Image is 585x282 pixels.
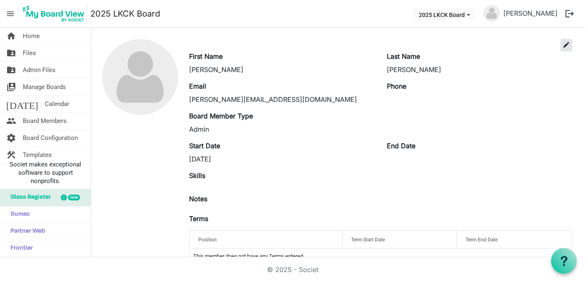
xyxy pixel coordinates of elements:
label: Email [189,81,206,91]
td: This member does not have any Terms entered [189,248,572,264]
span: Home [23,28,40,44]
span: Templates [23,147,52,163]
a: 2025 LKCK Board [90,5,160,22]
label: First Name [189,51,223,61]
img: no-profile-picture.svg [102,39,178,115]
label: Board Member Type [189,111,253,121]
span: switch_account [6,79,16,95]
span: Admin Files [23,62,56,78]
span: Societ makes exceptional software to support nonprofits. [4,160,87,185]
span: Term End Date [466,237,498,243]
span: [DATE] [6,96,38,112]
a: My Board View Logo [20,3,90,24]
div: [PERSON_NAME] [387,65,572,75]
span: Position [198,237,217,243]
div: Admin [189,124,374,134]
div: [PERSON_NAME][EMAIL_ADDRESS][DOMAIN_NAME] [189,94,374,104]
span: Board Members [23,113,67,129]
span: settings [6,130,16,146]
img: no-profile-picture.svg [483,5,500,22]
span: construction [6,147,16,163]
a: [PERSON_NAME] [500,5,561,22]
span: Files [23,45,36,61]
span: people [6,113,16,129]
label: Notes [189,194,207,204]
label: Terms [189,214,208,224]
button: 2025 LKCK Board dropdownbutton [413,9,476,20]
span: menu [2,6,18,22]
div: [PERSON_NAME] [189,65,374,75]
span: Board Configuration [23,130,78,146]
label: End Date [387,141,415,151]
label: Skills [189,171,205,181]
label: Start Date [189,141,220,151]
label: Last Name [387,51,420,61]
span: Calendar [45,96,69,112]
div: [DATE] [189,154,374,164]
span: Partner Web [6,223,45,240]
a: © 2025 - Societ [267,265,318,274]
button: logout [561,5,578,22]
span: Sumac [6,206,30,223]
img: My Board View Logo [20,3,87,24]
div: new [68,195,80,200]
span: folder_shared [6,45,16,61]
span: Glass Register [6,189,51,206]
button: edit [561,39,572,51]
span: Term Start Date [351,237,385,243]
span: edit [563,41,570,48]
span: folder_shared [6,62,16,78]
span: Manage Boards [23,79,66,95]
label: Phone [387,81,406,91]
span: Frontier [6,240,33,257]
span: home [6,28,16,44]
